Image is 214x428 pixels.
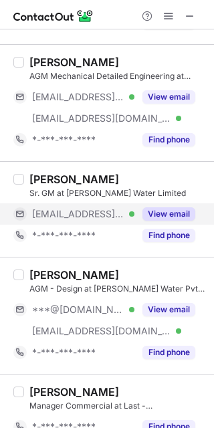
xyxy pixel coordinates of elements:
button: Reveal Button [142,207,195,221]
img: ContactOut v5.3.10 [13,8,94,24]
span: [EMAIL_ADDRESS][DOMAIN_NAME] [32,208,124,220]
div: AGM - Design at [PERSON_NAME] Water Pvt. Ltd. [29,283,206,295]
div: AGM Mechanical Detailed Engineering at [PERSON_NAME] WATER PRIVATE LIMITED [29,70,206,82]
span: [EMAIL_ADDRESS][DOMAIN_NAME] [32,325,171,337]
button: Reveal Button [142,90,195,104]
div: Manager Commercial at Last - [PERSON_NAME] Water Private Limited [29,400,206,412]
span: ***@[DOMAIN_NAME] [32,304,124,316]
span: [EMAIL_ADDRESS][DOMAIN_NAME] [32,91,124,103]
button: Reveal Button [142,346,195,359]
button: Reveal Button [142,133,195,146]
span: [EMAIL_ADDRESS][DOMAIN_NAME] [32,112,171,124]
div: [PERSON_NAME] [29,173,119,186]
div: Sr. GM at [PERSON_NAME] Water Limited [29,187,206,199]
div: [PERSON_NAME] [29,385,119,399]
div: [PERSON_NAME] [29,56,119,69]
button: Reveal Button [142,303,195,316]
div: [PERSON_NAME] [29,268,119,282]
button: Reveal Button [142,229,195,242]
